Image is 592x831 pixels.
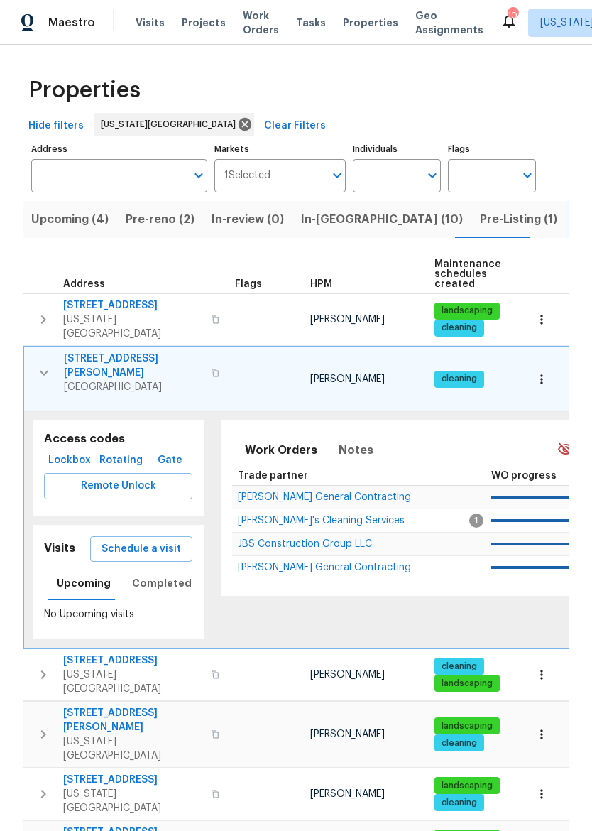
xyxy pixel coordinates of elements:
span: [STREET_ADDRESS] [63,773,202,787]
span: Address [63,279,105,289]
div: 10 [508,9,517,23]
span: [PERSON_NAME] [310,789,385,799]
label: Markets [214,145,346,153]
span: Work Orders [243,9,279,37]
button: Lockbox [44,447,95,474]
span: Visits [136,16,165,30]
span: cleaning [436,373,483,385]
span: 1 [469,514,483,528]
span: Trade partner [238,471,308,481]
span: cleaning [436,737,483,749]
label: Address [31,145,207,153]
a: [PERSON_NAME] General Contracting [238,563,411,572]
span: Hide filters [28,117,84,135]
span: Pre-Listing (1) [480,210,557,229]
span: [PERSON_NAME] [310,374,385,384]
span: Completed [132,575,192,592]
span: Remote Unlock [55,477,181,495]
span: Flags [235,279,262,289]
span: Properties [28,83,141,97]
span: [GEOGRAPHIC_DATA] [64,380,202,394]
h5: Access codes [44,432,192,447]
span: [STREET_ADDRESS][PERSON_NAME] [64,352,202,380]
span: [PERSON_NAME] [310,315,385,325]
span: cleaning [436,797,483,809]
h5: Visits [44,541,75,556]
span: Clear Filters [264,117,326,135]
span: Properties [343,16,398,30]
span: cleaning [436,322,483,334]
button: Open [189,165,209,185]
span: [STREET_ADDRESS] [63,653,202,668]
span: [PERSON_NAME] [310,729,385,739]
button: Open [517,165,537,185]
span: Rotating [101,452,141,469]
p: No Upcoming visits [44,607,192,622]
span: landscaping [436,678,498,690]
button: Rotating [95,447,147,474]
span: HPM [310,279,332,289]
a: [PERSON_NAME]'s Cleaning Services [238,516,405,525]
button: Open [327,165,347,185]
button: Clear Filters [258,113,331,139]
span: [PERSON_NAME] [310,670,385,680]
span: landscaping [436,720,498,732]
span: 1 Selected [224,170,270,182]
span: [US_STATE][GEOGRAPHIC_DATA] [101,117,241,131]
span: Tasks [296,18,326,28]
span: Lockbox [50,452,89,469]
button: Schedule a visit [90,536,192,563]
span: Upcoming (4) [31,210,109,229]
span: [US_STATE][GEOGRAPHIC_DATA] [63,787,202,815]
span: cleaning [436,661,483,673]
span: landscaping [436,305,498,317]
span: [STREET_ADDRESS] [63,298,202,313]
span: Upcoming [57,575,111,592]
label: Flags [448,145,536,153]
span: Notes [339,440,373,460]
span: Work Orders [245,440,317,460]
span: Gate [153,452,187,469]
span: [PERSON_NAME] General Contracting [238,492,411,502]
button: Open [422,165,442,185]
span: Maestro [48,16,95,30]
span: WO progress [491,471,557,481]
a: JBS Construction Group LLC [238,540,372,548]
span: [STREET_ADDRESS][PERSON_NAME] [63,706,202,734]
span: In-[GEOGRAPHIC_DATA] (10) [301,210,463,229]
a: [PERSON_NAME] General Contracting [238,493,411,501]
div: [US_STATE][GEOGRAPHIC_DATA] [94,113,254,136]
span: Maintenance schedules created [434,259,501,289]
span: Projects [182,16,226,30]
label: Individuals [353,145,441,153]
span: [PERSON_NAME] General Contracting [238,563,411,572]
span: [US_STATE][GEOGRAPHIC_DATA] [63,734,202,763]
button: Gate [147,447,192,474]
span: [US_STATE][GEOGRAPHIC_DATA] [63,313,202,341]
button: Hide filters [23,113,89,139]
span: [PERSON_NAME]'s Cleaning Services [238,516,405,526]
span: Geo Assignments [415,9,483,37]
button: Remote Unlock [44,473,192,499]
span: Schedule a visit [102,541,181,558]
span: Pre-reno (2) [126,210,194,229]
span: [US_STATE][GEOGRAPHIC_DATA] [63,668,202,696]
span: JBS Construction Group LLC [238,539,372,549]
span: landscaping [436,780,498,792]
span: In-review (0) [212,210,284,229]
